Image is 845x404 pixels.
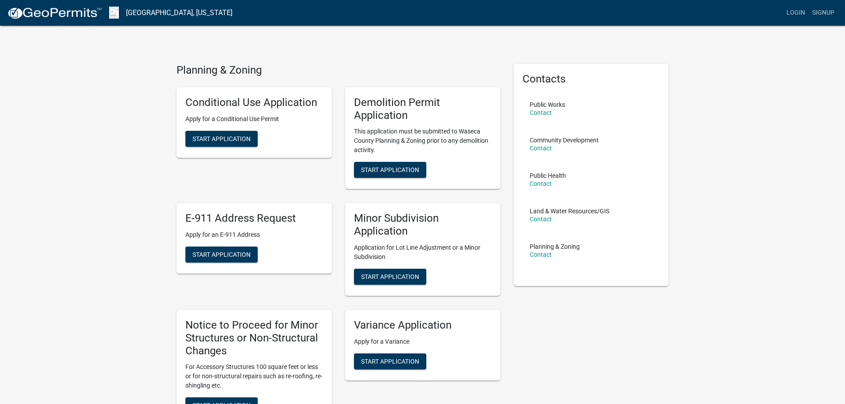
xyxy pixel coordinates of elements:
p: For Accessory Structures 100 square feet or less or for non-structural repairs such as re-roofing... [185,362,323,390]
button: Start Application [185,131,258,147]
h5: Demolition Permit Application [354,96,491,122]
button: Start Application [185,247,258,263]
a: [GEOGRAPHIC_DATA], [US_STATE] [126,5,232,20]
a: Contact [530,145,552,152]
h4: Planning & Zoning [177,64,500,77]
a: Login [783,4,809,21]
h5: Notice to Proceed for Minor Structures or Non-Structural Changes [185,319,323,357]
button: Start Application [354,353,426,369]
p: Land & Water Resources/GIS [530,208,609,214]
p: Apply for a Conditional Use Permit [185,114,323,124]
p: This application must be submitted to Waseca County Planning & Zoning prior to any demolition act... [354,127,491,155]
p: Apply for an E-911 Address [185,230,323,239]
h5: Minor Subdivision Application [354,212,491,238]
img: Waseca County, Minnesota [109,7,119,19]
h5: E-911 Address Request [185,212,323,225]
h5: Conditional Use Application [185,96,323,109]
span: Start Application [193,135,251,142]
h5: Variance Application [354,319,491,332]
p: Apply for a Variance [354,337,491,346]
p: Planning & Zoning [530,243,580,250]
a: Signup [809,4,838,21]
p: Public Works [530,102,565,108]
span: Start Application [361,273,419,280]
span: Start Application [193,251,251,258]
p: Community Development [530,137,599,143]
span: Start Application [361,166,419,173]
p: Application for Lot Line Adjustment or a Minor Subdivision [354,243,491,262]
button: Start Application [354,162,426,178]
button: Start Application [354,269,426,285]
span: Start Application [361,357,419,365]
h5: Contacts [523,73,660,86]
a: Contact [530,180,552,187]
a: Contact [530,216,552,223]
p: Public Health [530,173,566,179]
a: Contact [530,251,552,258]
a: Contact [530,109,552,116]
